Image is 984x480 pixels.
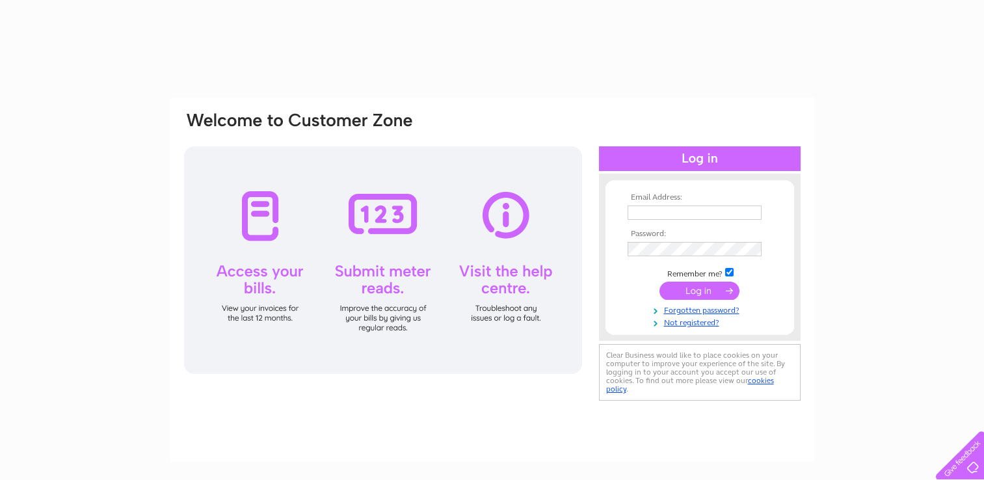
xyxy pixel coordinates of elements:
td: Remember me? [624,266,775,279]
div: Clear Business would like to place cookies on your computer to improve your experience of the sit... [599,344,801,401]
th: Email Address: [624,193,775,202]
input: Submit [659,282,739,300]
a: Not registered? [628,315,775,328]
th: Password: [624,230,775,239]
a: cookies policy [606,376,774,393]
a: Forgotten password? [628,303,775,315]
